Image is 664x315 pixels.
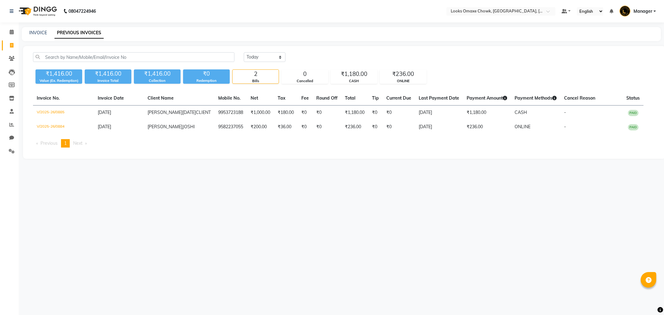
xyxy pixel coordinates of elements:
[148,124,182,129] span: [PERSON_NAME]
[313,106,341,120] td: ₹0
[372,95,379,101] span: Tip
[251,95,258,101] span: Net
[298,120,313,134] td: ₹0
[383,120,415,134] td: ₹0
[214,120,247,134] td: 9582237055
[331,70,377,78] div: ₹1,180.00
[33,106,94,120] td: V/2025-26/0885
[316,95,337,101] span: Round Off
[331,78,377,84] div: CASH
[247,106,274,120] td: ₹1,000.00
[564,110,566,115] span: -
[134,69,181,78] div: ₹1,416.00
[98,95,124,101] span: Invoice Date
[35,78,82,83] div: Value (Ex. Redemption)
[98,124,111,129] span: [DATE]
[85,69,131,78] div: ₹1,416.00
[467,95,507,101] span: Payment Amount
[386,95,411,101] span: Current Due
[298,106,313,120] td: ₹0
[54,27,104,39] a: PREVIOUS INVOICES
[301,95,309,101] span: Fee
[182,124,195,129] span: JOSHI
[183,69,230,78] div: ₹0
[16,2,59,20] img: logo
[64,140,67,146] span: 1
[383,106,415,120] td: ₹0
[341,120,368,134] td: ₹236.00
[628,124,638,130] span: PAID
[341,106,368,120] td: ₹1,180.00
[33,52,234,62] input: Search by Name/Mobile/Email/Invoice No
[282,78,328,84] div: Cancelled
[313,120,341,134] td: ₹0
[463,120,511,134] td: ₹236.00
[134,78,181,83] div: Collection
[368,120,383,134] td: ₹0
[564,124,566,129] span: -
[148,95,174,101] span: Client Name
[415,120,463,134] td: [DATE]
[380,78,426,84] div: ONLINE
[148,110,196,115] span: [PERSON_NAME][DATE]
[40,140,58,146] span: Previous
[380,70,426,78] div: ₹236.00
[282,70,328,78] div: 0
[626,95,640,101] span: Status
[564,95,595,101] span: Cancel Reason
[33,139,656,148] nav: Pagination
[218,95,241,101] span: Mobile No.
[628,110,638,116] span: PAID
[98,110,111,115] span: [DATE]
[515,124,530,129] span: ONLINE
[515,95,557,101] span: Payment Methods
[415,106,463,120] td: [DATE]
[619,6,630,16] img: Manager
[214,106,247,120] td: 9953723188
[68,2,96,20] b: 08047224946
[233,70,279,78] div: 2
[274,106,298,120] td: ₹180.00
[274,120,298,134] td: ₹36.00
[278,95,285,101] span: Tax
[73,140,82,146] span: Next
[196,110,211,115] span: CLIENT
[515,110,527,115] span: CASH
[37,95,60,101] span: Invoice No.
[633,8,652,15] span: Manager
[345,95,356,101] span: Total
[33,120,94,134] td: V/2025-26/0884
[463,106,511,120] td: ₹1,180.00
[29,30,47,35] a: INVOICE
[85,78,131,83] div: Invoice Total
[638,290,658,309] iframe: chat widget
[233,78,279,84] div: Bills
[247,120,274,134] td: ₹200.00
[368,106,383,120] td: ₹0
[183,78,230,83] div: Redemption
[419,95,459,101] span: Last Payment Date
[35,69,82,78] div: ₹1,416.00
